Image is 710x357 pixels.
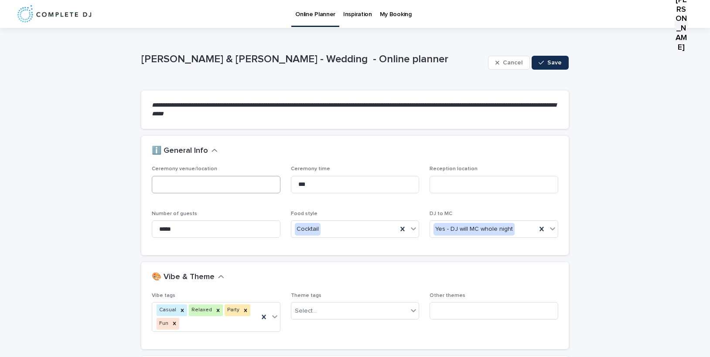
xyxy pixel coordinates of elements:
[225,304,241,316] div: Party
[430,293,465,298] span: Other themes
[152,273,215,282] h2: 🎨 Vibe & Theme
[152,211,197,216] span: Number of guests
[295,223,321,236] div: Cocktail
[17,5,91,23] img: 8nP3zCmvR2aWrOmylPw8
[291,211,317,216] span: Food style
[152,166,217,172] span: Ceremony venue/location
[430,211,452,216] span: DJ to MC
[295,306,317,316] div: Select...
[152,293,175,298] span: Vibe tags
[141,53,485,66] p: [PERSON_NAME] & [PERSON_NAME] - Wedding - Online planner
[430,166,478,172] span: Reception location
[291,293,321,298] span: Theme tags
[157,318,170,330] div: Fun
[152,146,208,156] h2: ℹ️ General Info
[157,304,177,316] div: Casual
[503,60,522,66] span: Cancel
[434,223,515,236] div: Yes - DJ will MC whole night
[152,273,224,282] button: 🎨 Vibe & Theme
[547,60,562,66] span: Save
[189,304,213,316] div: Relaxed
[291,166,330,172] span: Ceremony time
[532,56,569,70] button: Save
[488,56,530,70] button: Cancel
[152,146,218,156] button: ℹ️ General Info
[674,17,688,31] div: [PERSON_NAME]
